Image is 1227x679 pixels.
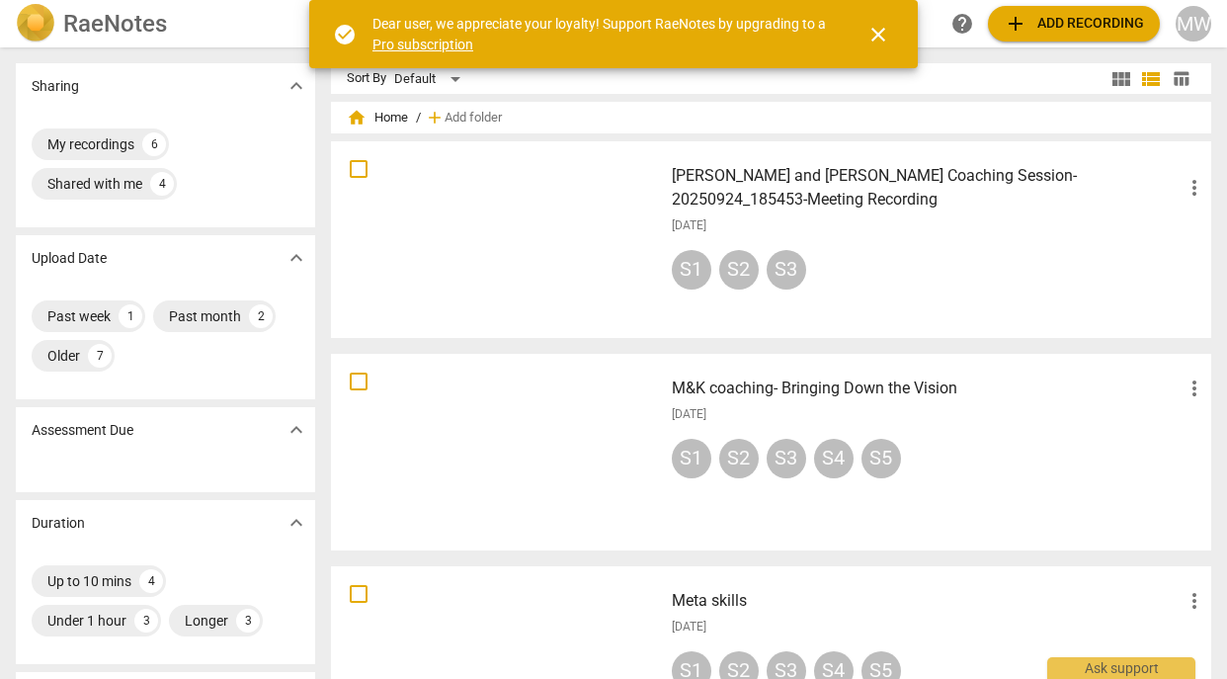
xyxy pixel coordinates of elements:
[333,23,357,46] span: check_circle
[88,344,112,368] div: 7
[47,571,131,591] div: Up to 10 mins
[394,63,467,95] div: Default
[672,439,711,478] div: S1
[672,406,706,423] span: [DATE]
[445,111,502,126] span: Add folder
[285,74,308,98] span: expand_more
[47,134,134,154] div: My recordings
[249,304,273,328] div: 2
[236,609,260,633] div: 3
[16,4,55,43] img: Logo
[32,76,79,97] p: Sharing
[134,609,158,633] div: 3
[282,71,311,101] button: Show more
[150,172,174,196] div: 4
[1004,12,1144,36] span: Add recording
[861,439,901,478] div: S5
[347,71,386,86] div: Sort By
[950,12,974,36] span: help
[142,132,166,156] div: 6
[285,418,308,442] span: expand_more
[32,420,133,441] p: Assessment Due
[47,346,80,366] div: Older
[47,306,111,326] div: Past week
[1183,589,1206,613] span: more_vert
[672,619,706,636] span: [DATE]
[1183,176,1206,200] span: more_vert
[347,108,408,127] span: Home
[169,306,241,326] div: Past month
[988,6,1160,42] button: Upload
[185,611,228,631] div: Longer
[119,304,142,328] div: 1
[285,246,308,270] span: expand_more
[16,4,311,43] a: LogoRaeNotes
[944,6,980,42] a: Help
[347,108,367,127] span: home
[1136,64,1166,94] button: List view
[672,250,711,290] div: S1
[338,361,1205,544] a: M&K coaching- Bringing Down the Vision[DATE]S1S2S3S4S5
[1109,67,1133,91] span: view_module
[866,23,890,46] span: close
[1166,64,1195,94] button: Table view
[416,111,421,126] span: /
[282,415,311,445] button: Show more
[425,108,445,127] span: add
[47,174,142,194] div: Shared with me
[338,148,1205,331] a: [PERSON_NAME] and [PERSON_NAME] Coaching Session-20250924_185453-Meeting Recording[DATE]S1S2S3
[1183,377,1206,400] span: more_vert
[1106,64,1136,94] button: Tile view
[372,14,831,54] div: Dear user, we appreciate your loyalty! Support RaeNotes by upgrading to a
[672,217,706,234] span: [DATE]
[1139,67,1163,91] span: view_list
[372,37,473,52] a: Pro subscription
[1047,657,1195,679] div: Ask support
[672,164,1184,212] h3: Lenore and Barb Coaching Session-20250924_185453-Meeting Recording
[767,250,806,290] div: S3
[672,589,1184,613] h3: Meta skills
[814,439,854,478] div: S4
[1176,6,1211,42] button: MW
[767,439,806,478] div: S3
[672,377,1184,400] h3: M&K coaching- Bringing Down the Vision
[719,439,759,478] div: S2
[47,611,126,631] div: Under 1 hour
[719,250,759,290] div: S2
[855,11,902,58] button: Close
[282,508,311,538] button: Show more
[282,243,311,273] button: Show more
[1172,69,1190,88] span: table_chart
[32,513,85,534] p: Duration
[285,511,308,535] span: expand_more
[139,569,163,593] div: 4
[63,10,167,38] h2: RaeNotes
[32,248,107,269] p: Upload Date
[1004,12,1027,36] span: add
